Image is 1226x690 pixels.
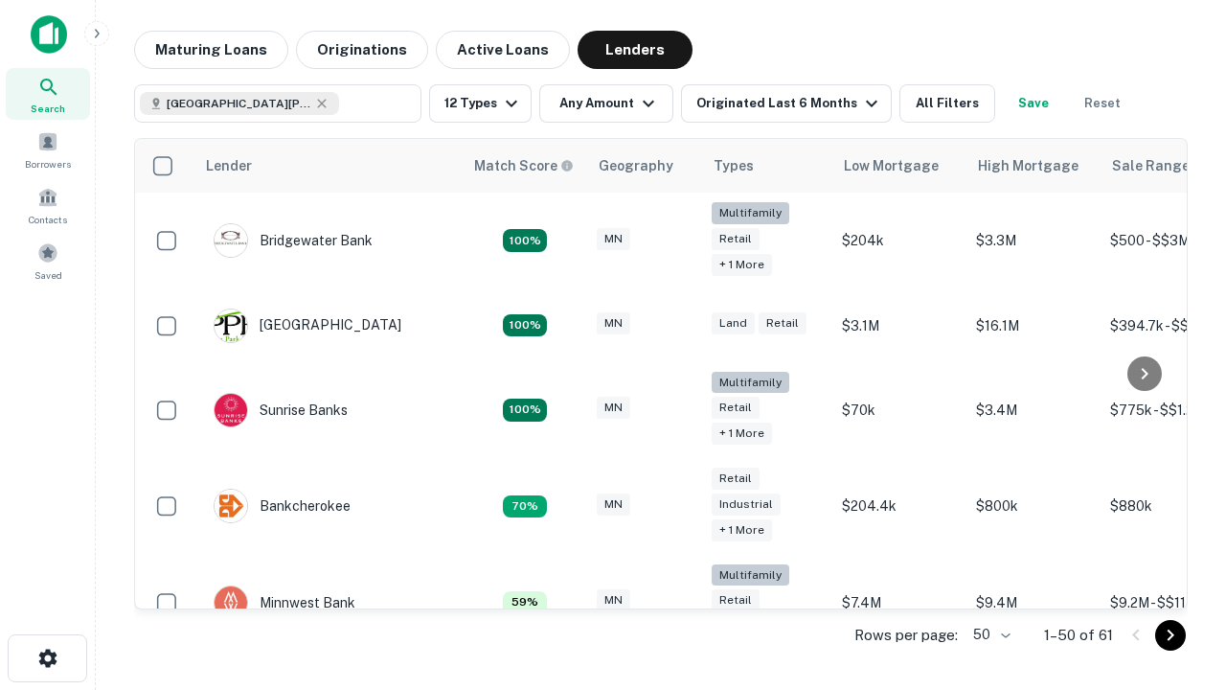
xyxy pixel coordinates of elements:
div: Industrial [712,494,781,516]
td: $204.4k [832,458,966,555]
div: Matching Properties: 10, hasApolloMatch: undefined [503,314,547,337]
td: $16.1M [966,289,1101,362]
th: Lender [194,139,463,193]
div: MN [597,312,630,334]
div: MN [597,589,630,611]
div: Sunrise Banks [214,393,348,427]
a: Saved [6,235,90,287]
td: $3.4M [966,362,1101,459]
div: Multifamily [712,372,789,394]
button: 12 Types [429,84,532,123]
td: $70k [832,362,966,459]
td: $9.4M [966,555,1101,652]
div: Retail [759,312,806,334]
img: picture [215,310,247,342]
div: Multifamily [712,202,789,224]
img: capitalize-icon.png [31,15,67,54]
td: $800k [966,458,1101,555]
div: Sale Range [1112,154,1190,177]
button: Save your search to get updates of matches that match your search criteria. [1003,84,1064,123]
div: + 1 more [712,254,772,276]
a: Contacts [6,179,90,231]
div: Matching Properties: 15, hasApolloMatch: undefined [503,399,547,422]
button: All Filters [899,84,995,123]
img: picture [215,394,247,426]
td: $7.4M [832,555,966,652]
div: + 1 more [712,423,772,445]
button: Reset [1072,84,1133,123]
div: Matching Properties: 6, hasApolloMatch: undefined [503,591,547,614]
button: Any Amount [539,84,673,123]
div: MN [597,494,630,516]
a: Borrowers [6,124,90,175]
div: Lender [206,154,252,177]
span: [GEOGRAPHIC_DATA][PERSON_NAME], [GEOGRAPHIC_DATA], [GEOGRAPHIC_DATA] [167,95,310,112]
div: Types [714,154,754,177]
a: Search [6,68,90,120]
td: $204k [832,193,966,289]
div: Bridgewater Bank [214,223,373,258]
button: Originated Last 6 Months [681,84,892,123]
div: Retail [712,228,760,250]
div: Capitalize uses an advanced AI algorithm to match your search with the best lender. The match sco... [474,155,574,176]
div: 50 [965,621,1013,649]
span: Borrowers [25,156,71,172]
th: Geography [587,139,702,193]
div: [GEOGRAPHIC_DATA] [214,309,401,343]
div: Bankcherokee [214,489,351,523]
img: picture [215,224,247,257]
div: Low Mortgage [844,154,939,177]
div: + 1 more [712,519,772,541]
span: Saved [34,267,62,283]
iframe: Chat Widget [1130,475,1226,567]
div: Minnwest Bank [214,586,355,620]
button: Go to next page [1155,620,1186,651]
div: High Mortgage [978,154,1078,177]
button: Originations [296,31,428,69]
img: picture [215,490,247,522]
th: Low Mortgage [832,139,966,193]
div: Matching Properties: 7, hasApolloMatch: undefined [503,495,547,518]
p: 1–50 of 61 [1044,624,1113,647]
h6: Match Score [474,155,570,176]
div: Land [712,312,755,334]
td: $3.3M [966,193,1101,289]
div: Retail [712,397,760,419]
span: Contacts [29,212,67,227]
div: Retail [712,589,760,611]
div: Geography [599,154,673,177]
th: Capitalize uses an advanced AI algorithm to match your search with the best lender. The match sco... [463,139,587,193]
th: High Mortgage [966,139,1101,193]
div: Matching Properties: 18, hasApolloMatch: undefined [503,229,547,252]
button: Active Loans [436,31,570,69]
div: Multifamily [712,564,789,586]
td: $3.1M [832,289,966,362]
div: Originated Last 6 Months [696,92,883,115]
span: Search [31,101,65,116]
button: Maturing Loans [134,31,288,69]
div: MN [597,228,630,250]
button: Lenders [578,31,692,69]
p: Rows per page: [854,624,958,647]
div: Retail [712,468,760,490]
img: picture [215,586,247,619]
th: Types [702,139,832,193]
div: MN [597,397,630,419]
